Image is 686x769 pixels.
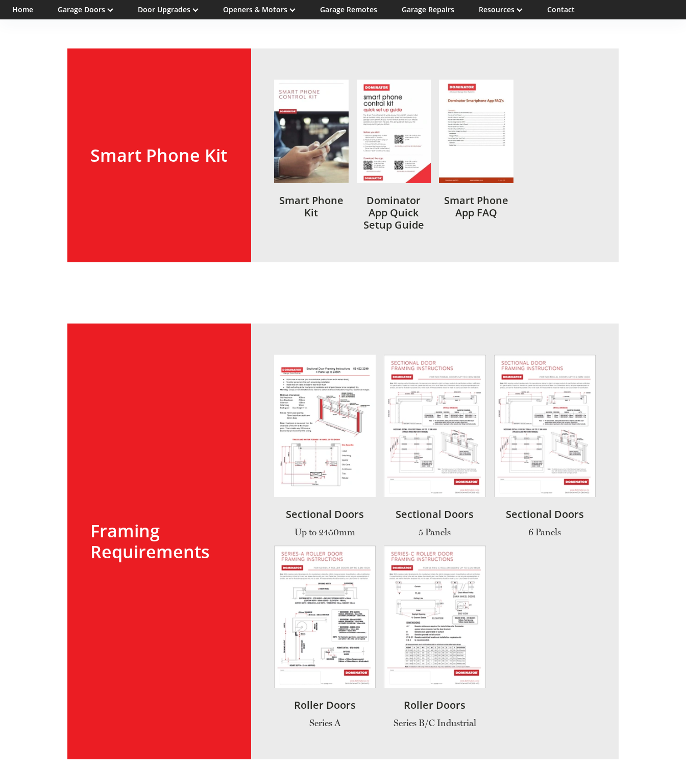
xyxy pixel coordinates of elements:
[12,5,33,14] a: Home
[402,5,454,14] a: Garage Repairs
[90,520,228,562] h2: Framing Requirements
[58,5,113,14] a: Garage Doors
[138,5,199,14] a: Door Upgrades
[90,145,228,166] h2: Smart Phone Kit
[547,5,575,14] a: Contact
[223,5,296,14] a: Openers & Motors
[479,5,523,14] a: Resources
[320,5,377,14] a: Garage Remotes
